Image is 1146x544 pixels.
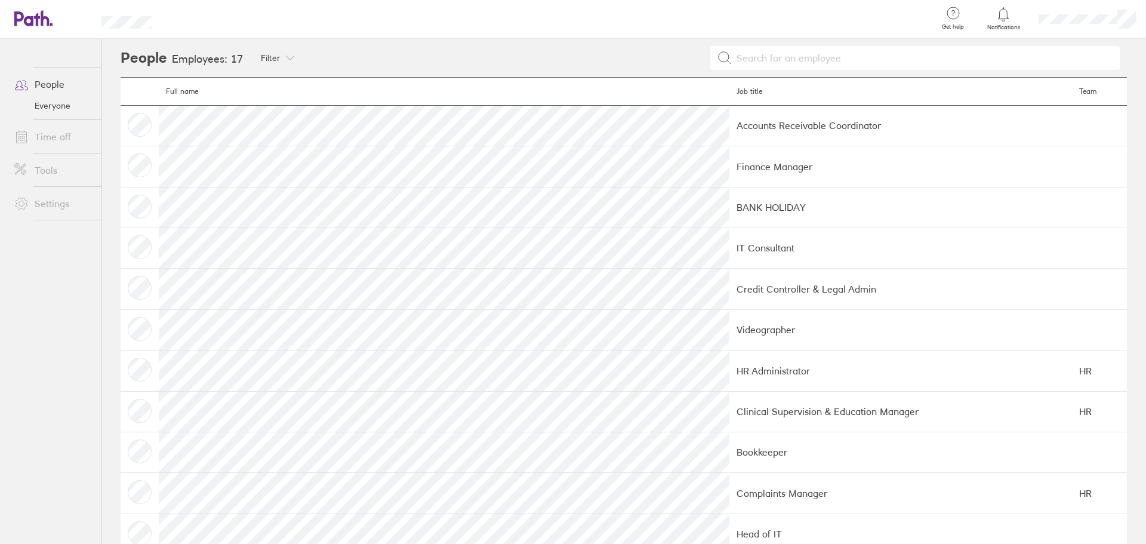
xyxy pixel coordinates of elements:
[984,6,1023,31] a: Notifications
[121,39,167,77] h2: People
[984,24,1023,31] span: Notifications
[729,391,1072,432] td: Clinical Supervision & Education Manager
[934,23,972,30] span: Get help
[5,96,101,115] a: Everyone
[1072,78,1127,106] th: Team
[729,432,1072,472] td: Bookkeeper
[5,158,101,182] a: Tools
[729,351,1072,391] td: HR Administrator
[732,47,1113,69] input: Search for an employee
[5,125,101,149] a: Time off
[729,187,1072,228] td: BANK HOLIDAY
[159,78,729,106] th: Full name
[1072,351,1127,391] td: HR
[1072,473,1127,514] td: HR
[729,309,1072,350] td: Videographer
[729,105,1072,146] td: Accounts Receivable Coordinator
[729,269,1072,309] td: Credit Controller & Legal Admin
[729,228,1072,268] td: IT Consultant
[729,146,1072,187] td: Finance Manager
[5,72,101,96] a: People
[729,78,1072,106] th: Job title
[172,53,243,66] h3: Employees: 17
[261,53,281,63] span: Filter
[5,192,101,216] a: Settings
[1072,391,1127,432] td: HR
[729,473,1072,514] td: Complaints Manager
